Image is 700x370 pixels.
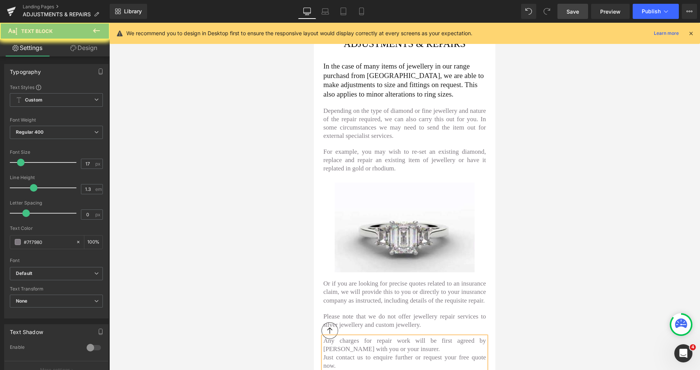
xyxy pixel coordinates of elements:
[682,4,697,19] button: More
[521,4,536,19] button: Undo
[10,64,41,75] div: Typography
[9,314,172,331] p: Any charges for repair work will be first agreed by [PERSON_NAME] with you or your insurer.
[10,325,43,335] div: Text Shadow
[633,4,679,19] button: Publish
[25,97,42,103] b: Custom
[600,8,621,16] span: Preview
[95,187,102,192] span: em
[298,4,316,19] a: Desktop
[9,39,172,76] p: In the case of many items of jewellery in our range purchasd from [GEOGRAPHIC_DATA], we are able ...
[316,4,334,19] a: Laptop
[23,11,91,17] span: ADJUSTMENTS & REPAIRS
[21,28,53,34] span: Text Block
[567,8,579,16] span: Save
[591,4,630,19] a: Preview
[10,344,79,352] div: Enable
[56,39,111,56] a: Design
[126,29,472,37] p: We recommend you to design in Desktop first to ensure the responsive layout would display correct...
[10,117,103,123] div: Font Weight
[10,286,103,292] div: Text Transform
[16,270,32,277] i: Default
[334,4,352,19] a: Tablet
[9,290,172,306] p: Please note that we do not offer jewellery repair services to silver jewellery and custom jewellery.
[9,125,172,150] p: For example, you may wish to re-set an existing diamond, replace and repair an existing item of j...
[352,4,371,19] a: Mobile
[124,8,142,15] span: Library
[16,129,44,135] b: Regular 400
[10,258,103,263] div: Font
[10,175,103,180] div: Line Height
[10,226,103,231] div: Text Color
[651,29,682,38] a: Learn more
[10,150,103,155] div: Font Size
[642,8,661,14] span: Publish
[24,238,72,246] input: Color
[23,4,110,10] a: Landing Pages
[16,298,28,304] b: None
[10,200,103,206] div: Letter Spacing
[9,84,172,117] p: Depending on the type of diamond or fine jewellery and nature of the repair required, we can also...
[95,161,102,166] span: px
[10,84,103,90] div: Text Styles
[9,331,172,347] p: Just contact us to enquire further or request your free quote now.
[110,4,147,19] a: New Library
[84,236,102,249] div: %
[21,160,161,250] img: Diamond jewellery repairs and jewellery repurposing services
[539,4,554,19] button: Redo
[674,344,692,362] iframe: Intercom live chat
[9,257,172,282] p: Or if you are looking for precise quotes related to an insurance claim, we will provide this to y...
[95,212,102,217] span: px
[690,344,696,350] span: 4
